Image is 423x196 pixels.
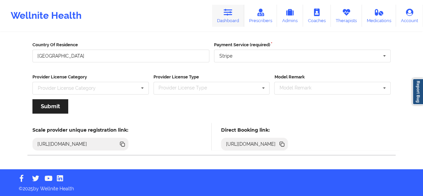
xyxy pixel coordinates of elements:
div: [URL][DOMAIN_NAME] [35,141,90,147]
div: [URL][DOMAIN_NAME] [223,141,279,147]
a: Prescribers [244,5,277,27]
label: Payment Service (required) [214,42,391,48]
a: Dashboard [212,5,244,27]
a: Coaches [303,5,331,27]
div: Model Remark [278,84,321,92]
label: Country Of Residence [32,42,209,48]
label: Provider License Type [153,74,270,80]
h5: Scale provider unique registration link: [32,127,128,133]
a: Therapists [331,5,362,27]
label: Model Remark [274,74,391,80]
button: Submit [32,99,68,114]
p: © 2025 by Wellnite Health [14,181,409,192]
h5: Direct Booking link: [221,127,288,133]
div: Stripe [219,54,232,58]
div: Provider License Type [157,84,217,92]
a: Report Bug [412,78,423,105]
a: Medications [362,5,396,27]
a: Admins [277,5,303,27]
a: Account [396,5,423,27]
div: Provider License Category [38,86,96,90]
label: Provider License Category [32,74,149,80]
